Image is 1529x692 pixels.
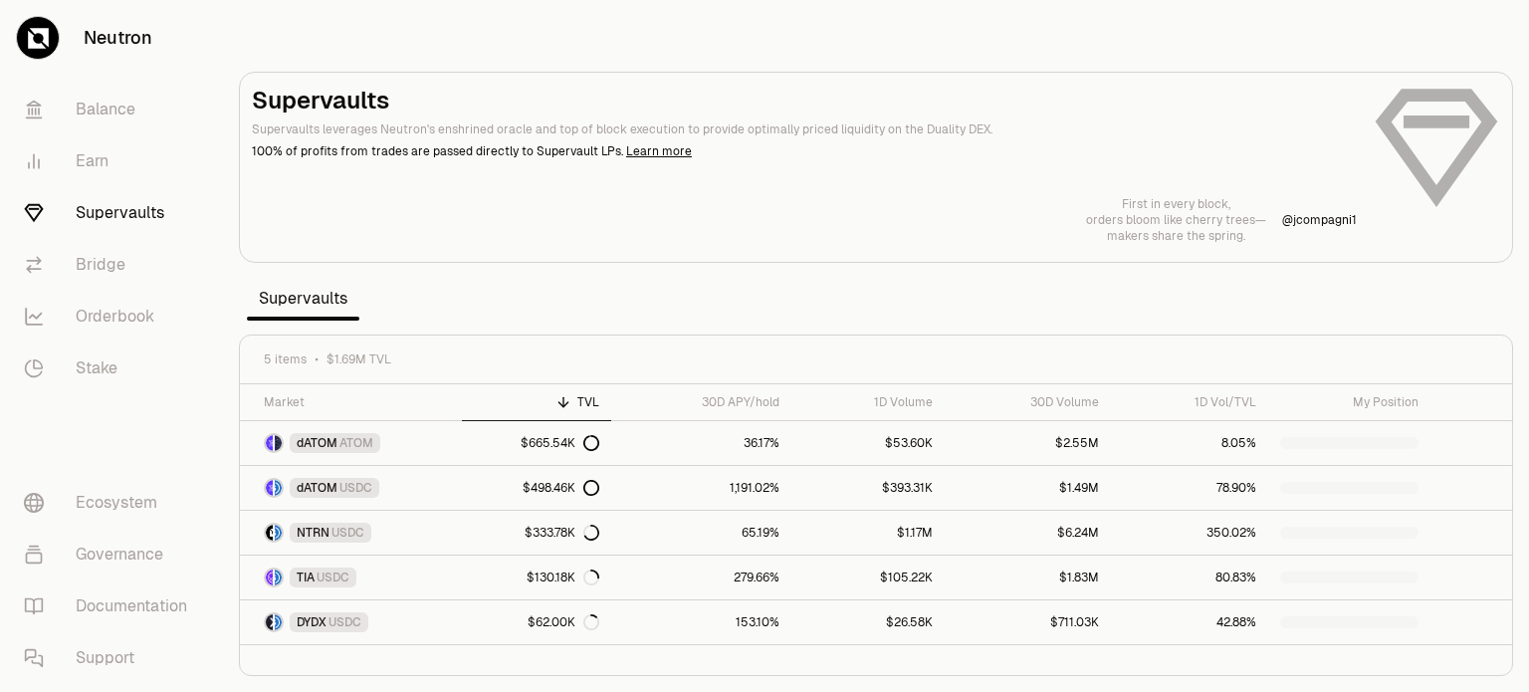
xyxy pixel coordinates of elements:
a: 78.90% [1111,466,1268,510]
a: NTRN LogoUSDC LogoNTRNUSDC [240,511,462,555]
a: Governance [8,529,215,580]
a: 65.19% [611,511,791,555]
p: makers share the spring. [1086,228,1266,244]
img: ATOM Logo [275,435,282,451]
p: Supervaults leverages Neutron's enshrined oracle and top of block execution to provide optimally ... [252,120,1357,138]
a: Orderbook [8,291,215,343]
span: DYDX [297,614,327,630]
img: USDC Logo [275,570,282,585]
span: TIA [297,570,315,585]
img: TIA Logo [266,570,273,585]
span: NTRN [297,525,329,541]
span: USDC [339,480,372,496]
a: $53.60K [791,421,944,465]
p: 100% of profits from trades are passed directly to Supervault LPs. [252,142,1357,160]
a: $333.78K [462,511,611,555]
span: USDC [331,525,364,541]
a: 36.17% [611,421,791,465]
a: Learn more [626,143,692,159]
div: 1D Volume [803,394,932,410]
span: dATOM [297,480,337,496]
img: dATOM Logo [266,480,273,496]
a: First in every block,orders bloom like cherry trees—makers share the spring. [1086,196,1266,244]
a: Supervaults [8,187,215,239]
div: Market [264,394,450,410]
a: dATOM LogoATOM LogodATOMATOM [240,421,462,465]
span: ATOM [339,435,373,451]
a: DYDX LogoUSDC LogoDYDXUSDC [240,600,462,644]
div: 30D APY/hold [623,394,779,410]
a: Stake [8,343,215,394]
div: $498.46K [523,480,599,496]
a: $498.46K [462,466,611,510]
a: $711.03K [945,600,1112,644]
a: dATOM LogoUSDC LogodATOMUSDC [240,466,462,510]
a: $393.31K [791,466,944,510]
a: Bridge [8,239,215,291]
div: $333.78K [525,525,599,541]
img: NTRN Logo [266,525,273,541]
p: orders bloom like cherry trees— [1086,212,1266,228]
img: USDC Logo [275,525,282,541]
a: 1,191.02% [611,466,791,510]
a: 350.02% [1111,511,1268,555]
a: $26.58K [791,600,944,644]
div: $130.18K [527,570,599,585]
a: $6.24M [945,511,1112,555]
a: @jcompagni1 [1282,212,1357,228]
a: 279.66% [611,556,791,599]
a: 42.88% [1111,600,1268,644]
span: $1.69M TVL [327,351,391,367]
a: $2.55M [945,421,1112,465]
a: Support [8,632,215,684]
div: 30D Volume [957,394,1100,410]
a: 80.83% [1111,556,1268,599]
div: TVL [474,394,599,410]
span: USDC [328,614,361,630]
a: Documentation [8,580,215,632]
span: USDC [317,570,349,585]
img: USDC Logo [275,614,282,630]
a: $105.22K [791,556,944,599]
a: $1.83M [945,556,1112,599]
p: @ jcompagni1 [1282,212,1357,228]
a: $1.17M [791,511,944,555]
a: Balance [8,84,215,135]
a: 153.10% [611,600,791,644]
img: USDC Logo [275,480,282,496]
a: TIA LogoUSDC LogoTIAUSDC [240,556,462,599]
div: $62.00K [528,614,599,630]
a: $130.18K [462,556,611,599]
a: $665.54K [462,421,611,465]
img: dATOM Logo [266,435,273,451]
img: DYDX Logo [266,614,273,630]
a: Earn [8,135,215,187]
div: $665.54K [521,435,599,451]
p: First in every block, [1086,196,1266,212]
a: $1.49M [945,466,1112,510]
span: Supervaults [247,279,359,319]
a: $62.00K [462,600,611,644]
div: 1D Vol/TVL [1123,394,1256,410]
span: 5 items [264,351,307,367]
a: Ecosystem [8,477,215,529]
h2: Supervaults [252,85,1357,116]
a: 8.05% [1111,421,1268,465]
div: My Position [1280,394,1419,410]
span: dATOM [297,435,337,451]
